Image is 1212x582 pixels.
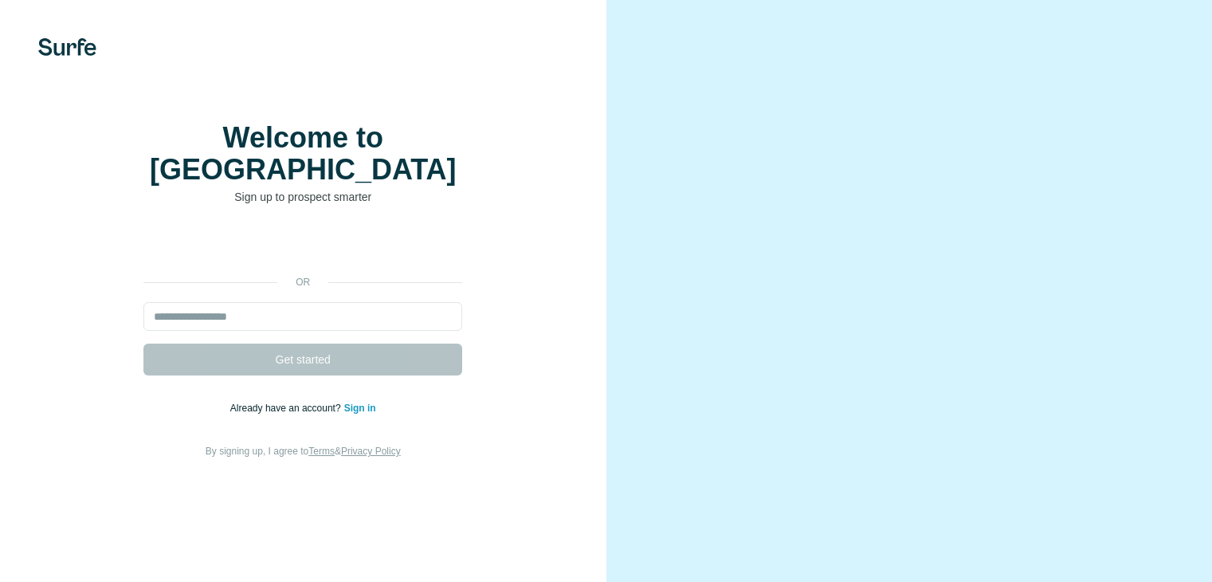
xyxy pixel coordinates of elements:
[143,189,462,205] p: Sign up to prospect smarter
[206,446,401,457] span: By signing up, I agree to &
[341,446,401,457] a: Privacy Policy
[230,403,344,414] span: Already have an account?
[135,229,470,264] iframe: Sign in with Google Button
[344,403,376,414] a: Sign in
[143,122,462,186] h1: Welcome to [GEOGRAPHIC_DATA]
[38,38,96,56] img: Surfe's logo
[308,446,335,457] a: Terms
[277,275,328,289] p: or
